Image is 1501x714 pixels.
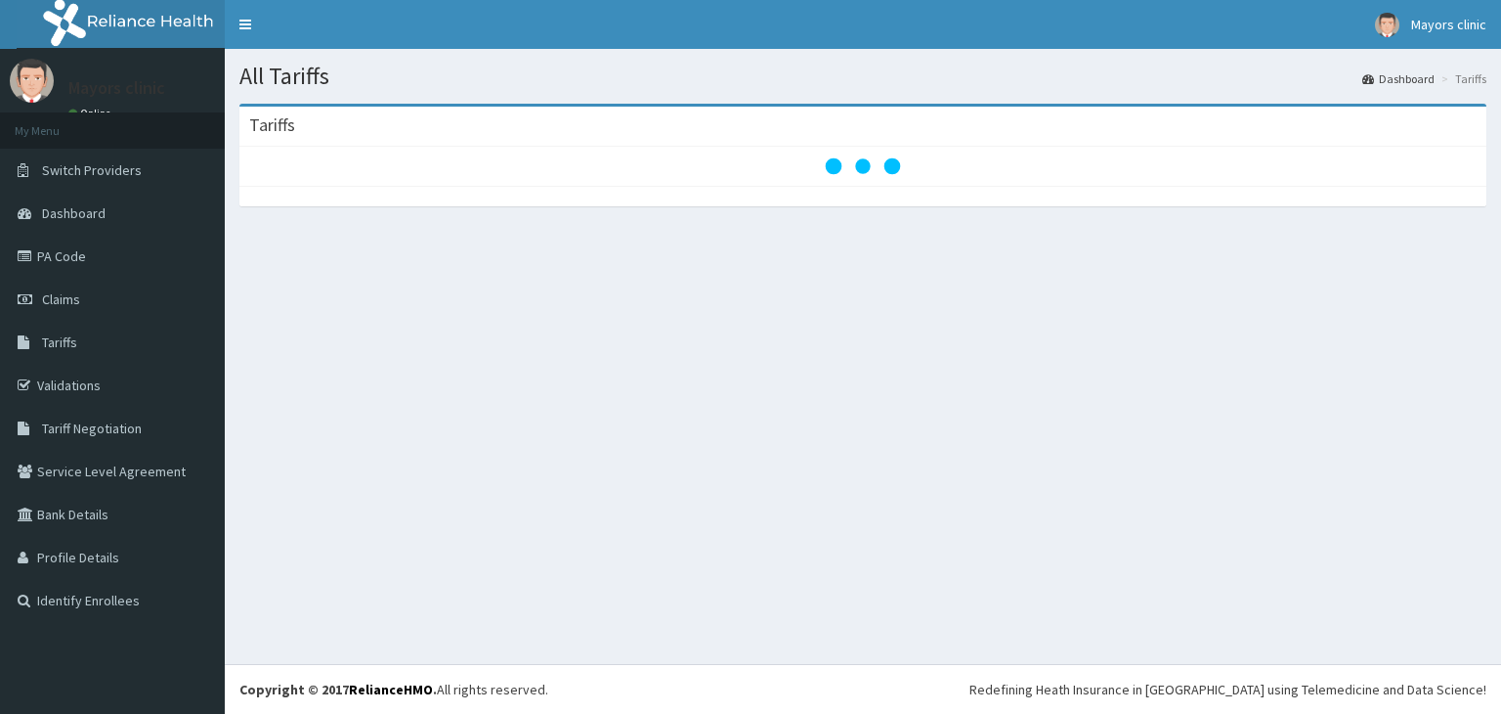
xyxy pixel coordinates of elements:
[42,420,142,437] span: Tariff Negotiation
[225,664,1501,714] footer: All rights reserved.
[349,681,433,698] a: RelianceHMO
[249,116,295,134] h3: Tariffs
[68,107,115,120] a: Online
[10,59,54,103] img: User Image
[239,64,1486,89] h1: All Tariffs
[1411,16,1486,33] span: Mayors clinic
[42,334,77,351] span: Tariffs
[824,127,902,205] svg: audio-loading
[239,681,437,698] strong: Copyright © 2017 .
[42,161,142,179] span: Switch Providers
[42,204,106,222] span: Dashboard
[969,680,1486,699] div: Redefining Heath Insurance in [GEOGRAPHIC_DATA] using Telemedicine and Data Science!
[1362,70,1435,87] a: Dashboard
[1375,13,1399,37] img: User Image
[68,79,165,97] p: Mayors clinic
[1437,70,1486,87] li: Tariffs
[42,290,80,308] span: Claims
